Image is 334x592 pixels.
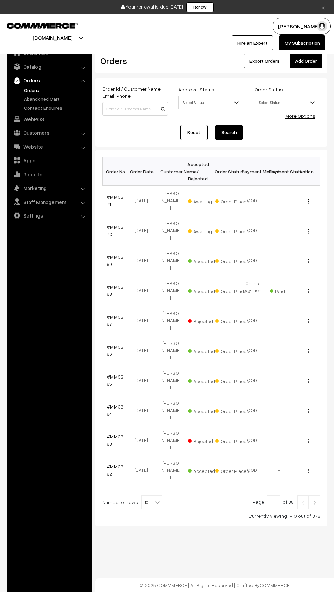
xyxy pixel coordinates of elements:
[130,215,157,245] td: [DATE]
[9,113,90,125] a: WebPOS
[7,21,66,29] a: COMMMERCE
[266,215,293,245] td: -
[239,157,266,186] th: Payment Method
[215,196,249,205] span: Order Placed
[9,127,90,139] a: Customers
[157,335,184,365] td: [PERSON_NAME]
[260,582,290,588] a: COMMMERCE
[9,168,90,180] a: Reports
[130,245,157,275] td: [DATE]
[178,86,214,93] label: Approval Status
[266,425,293,455] td: -
[239,215,266,245] td: COD
[178,96,244,109] span: Select Status
[95,578,334,592] footer: © 2025 COMMMERCE | All Rights Reserved | Crafted By
[266,335,293,365] td: -
[266,365,293,395] td: -
[107,314,123,327] a: #MM0367
[308,289,309,293] img: Menu
[102,512,320,519] div: Currently viewing 1-10 out of 372
[9,196,90,208] a: Staff Management
[308,409,309,413] img: Menu
[266,186,293,215] td: -
[255,96,320,109] span: Select Status
[308,439,309,443] img: Menu
[285,113,315,119] a: More Options
[180,125,208,140] a: Reset
[179,97,244,109] span: Select Status
[103,157,130,186] th: Order No
[184,157,211,186] th: Accepted / Rejected
[188,346,222,355] span: Accepted
[215,125,243,140] button: Search
[2,2,332,12] div: Your renewal is due [DATE]
[215,466,249,475] span: Order Placed
[255,86,283,93] label: Order Status
[107,344,123,357] a: #MM0366
[215,226,249,235] span: Order Placed
[283,499,294,505] span: of 38
[107,434,123,447] a: #MM0363
[239,395,266,425] td: COD
[100,55,167,66] h2: Orders
[308,199,309,204] img: Menu
[107,254,123,267] a: #MM0369
[107,284,123,297] a: #MM0368
[239,275,266,305] td: Online payment
[188,256,222,265] span: Accepted
[273,18,331,35] button: [PERSON_NAME]…
[107,404,123,417] a: #MM0364
[130,425,157,455] td: [DATE]
[7,23,78,28] img: COMMMERCE
[239,425,266,455] td: COD
[9,182,90,194] a: Marketing
[188,286,222,295] span: Accepted
[266,455,293,485] td: -
[9,141,90,153] a: Website
[157,305,184,335] td: [PERSON_NAME]
[188,466,222,475] span: Accepted
[157,186,184,215] td: [PERSON_NAME]
[188,406,222,415] span: Accepted
[186,2,214,12] a: Renew
[239,455,266,485] td: COD
[157,245,184,275] td: [PERSON_NAME]
[215,256,249,265] span: Order Placed
[130,335,157,365] td: [DATE]
[290,53,322,68] a: Add Order
[239,305,266,335] td: COD
[9,61,90,73] a: Catalog
[157,425,184,455] td: [PERSON_NAME]
[130,157,157,186] th: Order Date
[308,379,309,383] img: Menu
[239,245,266,275] td: COD
[107,464,123,477] a: #MM0362
[308,259,309,263] img: Menu
[9,209,90,222] a: Settings
[215,316,249,325] span: Order Placed
[188,316,222,325] span: Rejected
[157,365,184,395] td: [PERSON_NAME]
[102,85,168,99] label: Order Id / Customer Name, Email, Phone
[312,501,318,505] img: Right
[22,104,90,111] a: Contact Enquires
[266,245,293,275] td: -
[308,469,309,473] img: Menu
[22,95,90,102] a: Abandoned Cart
[130,395,157,425] td: [DATE]
[308,349,309,353] img: Menu
[188,376,222,385] span: Accepted
[308,229,309,234] img: Menu
[157,215,184,245] td: [PERSON_NAME]
[244,53,285,68] button: Export Orders
[188,226,222,235] span: Awaiting
[317,21,327,31] img: user
[300,501,306,505] img: Left
[102,499,138,506] span: Number of rows
[215,376,249,385] span: Order Placed
[141,495,162,509] span: 10
[239,335,266,365] td: COD
[9,74,90,86] a: Orders
[266,305,293,335] td: -
[215,286,249,295] span: Order Placed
